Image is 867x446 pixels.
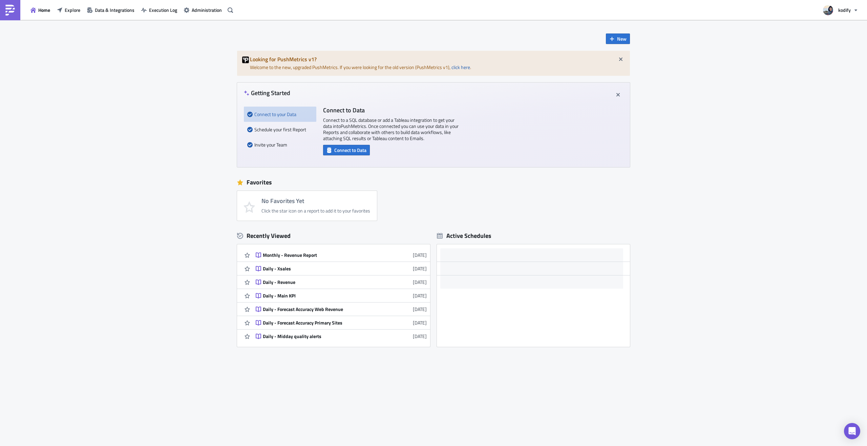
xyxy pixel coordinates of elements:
[334,147,366,154] span: Connect to Data
[451,64,470,71] a: click here
[413,251,427,259] time: 2025-10-08T15:42:37Z
[323,145,370,155] button: Connect to Data
[256,275,427,289] a: Daily - Revenue[DATE]
[65,6,80,14] span: Explore
[149,6,177,14] span: Execution Log
[413,292,427,299] time: 2025-09-30T07:20:52Z
[413,265,427,272] time: 2025-09-30T07:21:18Z
[263,333,381,339] div: Daily - Midday quality alerts
[606,34,630,44] button: New
[263,252,381,258] div: Monthly - Revenue Report
[844,423,860,439] div: Open Intercom Messenger
[437,232,491,240] div: Active Schedules
[323,117,459,141] p: Connect to a SQL database or add a Tableau integration to get your data into PushMetrics . Once c...
[27,5,54,15] button: Home
[244,89,290,96] h4: Getting Started
[263,320,381,326] div: Daily - Forecast Accuracy Primary Sites
[237,177,630,187] div: Favorites
[413,306,427,313] time: 2025-07-03T12:39:11Z
[323,107,459,114] h4: Connect to Data
[181,5,225,15] button: Administration
[256,262,427,275] a: Daily - Xsales[DATE]
[138,5,181,15] button: Execution Log
[256,289,427,302] a: Daily - Main KPI[DATE]
[819,3,862,18] button: kodify
[247,122,313,137] div: Schedule your first Report
[95,6,134,14] span: Data & Integrations
[38,6,50,14] span: Home
[263,266,381,272] div: Daily - Xsales
[247,107,313,122] div: Connect to your Data
[54,5,84,15] button: Explore
[261,198,370,204] h4: No Favorites Yet
[256,303,427,316] a: Daily - Forecast Accuracy Web Revenue[DATE]
[247,137,313,152] div: Invite your Team
[413,333,427,340] time: 2025-06-19T11:28:29Z
[263,306,381,312] div: Daily - Forecast Accuracy Web Revenue
[5,5,16,16] img: PushMetrics
[413,278,427,286] time: 2025-09-30T07:21:07Z
[838,6,851,14] span: kodify
[256,330,427,343] a: Daily - Midday quality alerts[DATE]
[261,208,370,214] div: Click the star icon on a report to add it to your favorites
[323,146,370,153] a: Connect to Data
[263,293,381,299] div: Daily - Main KPI
[84,5,138,15] button: Data & Integrations
[256,316,427,329] a: Daily - Forecast Accuracy Primary Sites[DATE]
[192,6,222,14] span: Administration
[822,4,834,16] img: Avatar
[237,231,430,241] div: Recently Viewed
[617,35,627,42] span: New
[413,319,427,326] time: 2025-07-03T12:38:16Z
[237,51,630,76] div: Welcome to the new, upgraded PushMetrics. If you were looking for the old version (PushMetrics v1...
[263,279,381,285] div: Daily - Revenue
[250,57,625,62] h5: Looking for PushMetrics v1?
[256,248,427,262] a: Monthly - Revenue Report[DATE]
